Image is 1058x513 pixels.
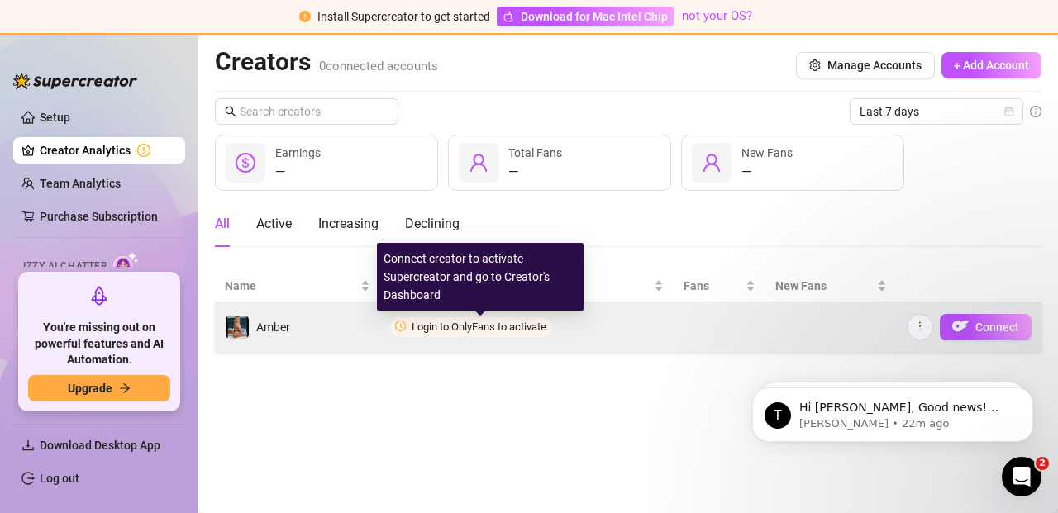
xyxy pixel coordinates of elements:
[319,59,438,74] span: 0 connected accounts
[809,59,821,71] span: setting
[405,214,460,234] div: Declining
[240,102,375,121] input: Search creators
[508,146,562,159] span: Total Fans
[765,270,897,302] th: New Fans
[40,439,160,452] span: Download Desktop App
[682,8,752,23] a: not your OS?
[226,316,249,339] img: Amber
[89,286,109,306] span: rocket
[954,59,1029,72] span: + Add Account
[775,277,874,295] span: New Fans
[275,162,321,182] div: —
[741,162,793,182] div: —
[1030,106,1041,117] span: info-circle
[13,73,137,89] img: logo-BBDzfeDw.svg
[503,11,514,22] span: apple
[827,59,922,72] span: Manage Accounts
[119,382,131,394] span: arrow-right
[225,106,236,117] span: search
[395,321,406,331] span: clock-circle
[40,472,79,485] a: Log out
[215,46,438,78] h2: Creators
[941,52,1041,78] button: + Add Account
[28,320,170,368] span: You're missing out on powerful features and AI Automation.
[508,162,562,182] div: —
[377,243,584,311] div: Connect creator to activate Supercreator and go to Creator's Dashboard
[113,252,139,276] img: AI Chatter
[975,321,1019,334] span: Connect
[40,177,121,190] a: Team Analytics
[702,153,722,173] span: user
[497,7,674,26] a: Download for Mac Intel Chip
[236,153,255,173] span: dollar-circle
[28,375,170,401] button: Upgradearrow-right
[860,99,1013,124] span: Last 7 days
[741,146,793,159] span: New Fans
[21,439,35,452] span: download
[1004,107,1014,116] span: calendar
[299,11,311,22] span: exclamation-circle
[412,321,546,333] span: Login to OnlyFans to activate
[727,353,1058,468] iframe: Intercom notifications message
[914,321,926,332] span: more
[684,277,742,295] span: Fans
[796,52,935,78] button: Manage Accounts
[225,277,357,295] span: Name
[1002,457,1041,496] iframe: Intercom live chat
[952,318,969,335] img: OF
[215,270,380,302] th: Name
[215,214,230,234] div: All
[256,321,290,334] span: Amber
[40,203,172,230] a: Purchase Subscription
[317,10,490,23] span: Install Supercreator to get started
[1036,457,1049,470] span: 2
[23,259,107,274] span: Izzy AI Chatter
[940,314,1032,340] button: OFConnect
[40,137,172,164] a: Creator Analytics exclamation-circle
[256,214,292,234] div: Active
[674,270,765,302] th: Fans
[318,214,379,234] div: Increasing
[68,382,112,395] span: Upgrade
[40,111,70,124] a: Setup
[469,153,488,173] span: user
[521,7,668,26] span: Download for Mac Intel Chip
[275,146,321,159] span: Earnings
